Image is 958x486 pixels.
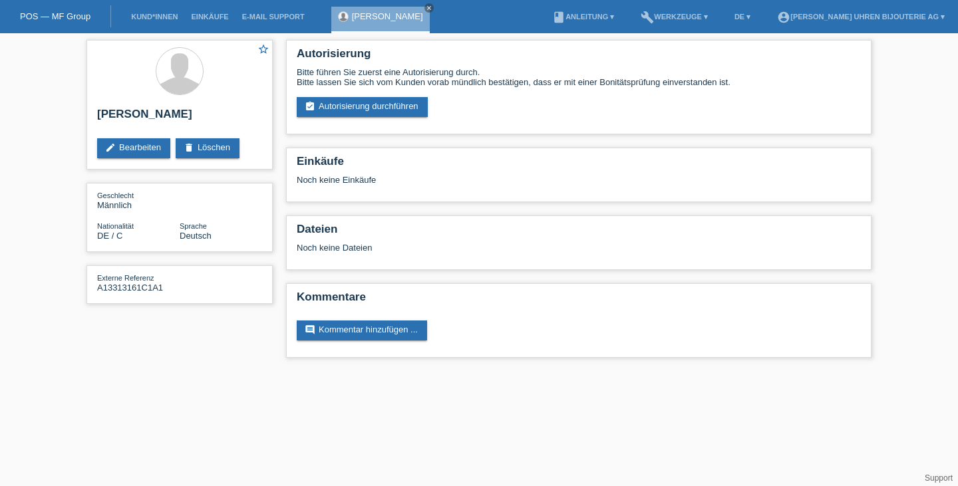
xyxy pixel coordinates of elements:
i: build [641,11,654,24]
div: Noch keine Einkäufe [297,175,861,195]
span: Deutschland / C / 09.12.2019 [97,231,122,241]
div: Noch keine Dateien [297,243,703,253]
a: buildWerkzeuge ▾ [634,13,715,21]
a: assignment_turned_inAutorisierung durchführen [297,97,428,117]
div: A13313161C1A1 [97,273,180,293]
span: Deutsch [180,231,212,241]
div: Bitte führen Sie zuerst eine Autorisierung durch. Bitte lassen Sie sich vom Kunden vorab mündlich... [297,67,861,87]
a: editBearbeiten [97,138,170,158]
a: [PERSON_NAME] [352,11,423,21]
a: Einkäufe [184,13,235,21]
a: Kund*innen [124,13,184,21]
i: comment [305,324,315,335]
i: account_circle [777,11,790,24]
a: commentKommentar hinzufügen ... [297,320,427,340]
h2: Einkäufe [297,155,861,175]
a: E-Mail Support [236,13,311,21]
i: edit [105,142,116,153]
i: delete [184,142,194,153]
h2: Dateien [297,223,861,243]
span: Sprache [180,222,207,230]
span: Externe Referenz [97,274,154,282]
i: star_border [257,43,269,55]
h2: Autorisierung [297,47,861,67]
h2: [PERSON_NAME] [97,108,262,128]
a: star_border [257,43,269,57]
a: DE ▾ [728,13,757,21]
h2: Kommentare [297,291,861,310]
span: Geschlecht [97,191,134,199]
a: bookAnleitung ▾ [546,13,621,21]
i: assignment_turned_in [305,101,315,112]
div: Männlich [97,190,180,210]
a: Support [925,473,953,483]
a: POS — MF Group [20,11,90,21]
a: close [424,3,434,13]
a: account_circle[PERSON_NAME] Uhren Bijouterie AG ▾ [770,13,951,21]
span: Nationalität [97,222,134,230]
i: book [552,11,565,24]
i: close [426,5,432,11]
a: deleteLöschen [176,138,239,158]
